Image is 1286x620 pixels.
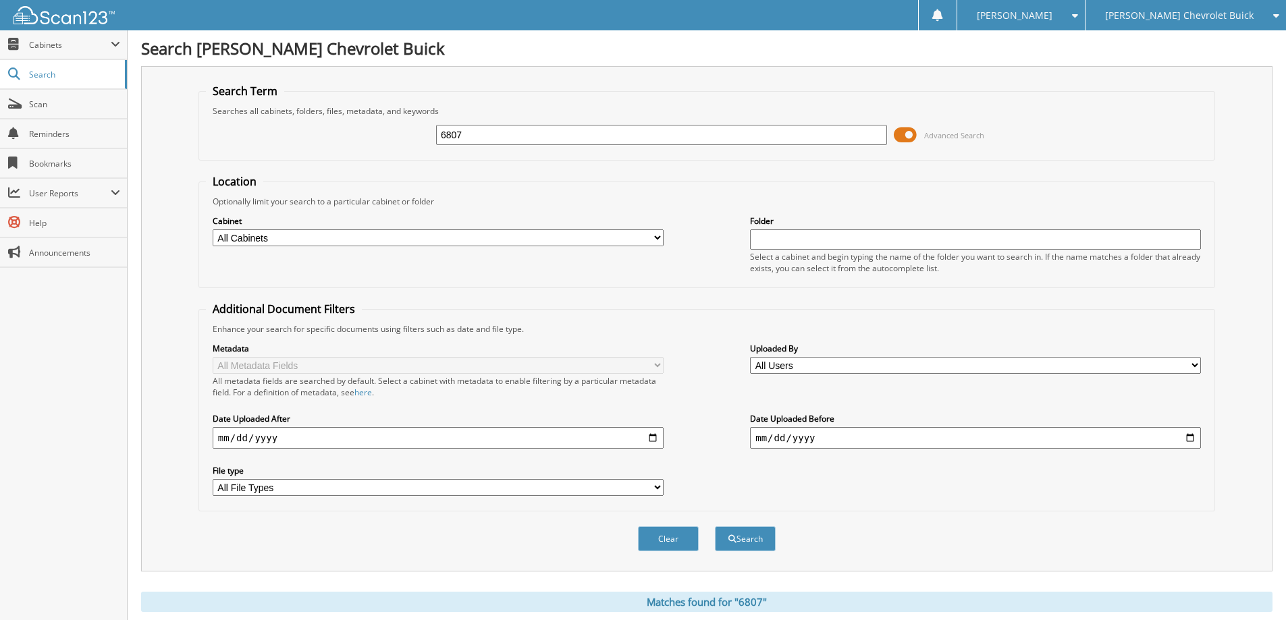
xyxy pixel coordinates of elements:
[1105,11,1254,20] span: [PERSON_NAME] Chevrolet Buick
[213,215,664,227] label: Cabinet
[14,6,115,24] img: scan123-logo-white.svg
[206,174,263,189] legend: Location
[924,130,984,140] span: Advanced Search
[213,375,664,398] div: All metadata fields are searched by default. Select a cabinet with metadata to enable filtering b...
[750,427,1201,449] input: end
[29,69,118,80] span: Search
[750,215,1201,227] label: Folder
[213,413,664,424] label: Date Uploaded After
[29,128,120,140] span: Reminders
[141,37,1272,59] h1: Search [PERSON_NAME] Chevrolet Buick
[29,98,120,110] span: Scan
[354,387,372,398] a: here
[206,323,1208,335] div: Enhance your search for specific documents using filters such as date and file type.
[29,247,120,258] span: Announcements
[213,343,664,354] label: Metadata
[750,251,1201,274] div: Select a cabinet and begin typing the name of the folder you want to search in. If the name match...
[213,427,664,449] input: start
[715,526,776,551] button: Search
[638,526,699,551] button: Clear
[206,105,1208,117] div: Searches all cabinets, folders, files, metadata, and keywords
[141,592,1272,612] div: Matches found for "6807"
[977,11,1052,20] span: [PERSON_NAME]
[206,84,284,98] legend: Search Term
[750,413,1201,424] label: Date Uploaded Before
[206,196,1208,207] div: Optionally limit your search to a particular cabinet or folder
[750,343,1201,354] label: Uploaded By
[213,465,664,476] label: File type
[29,188,111,199] span: User Reports
[29,217,120,229] span: Help
[29,39,111,51] span: Cabinets
[206,302,362,316] legend: Additional Document Filters
[29,158,120,169] span: Bookmarks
